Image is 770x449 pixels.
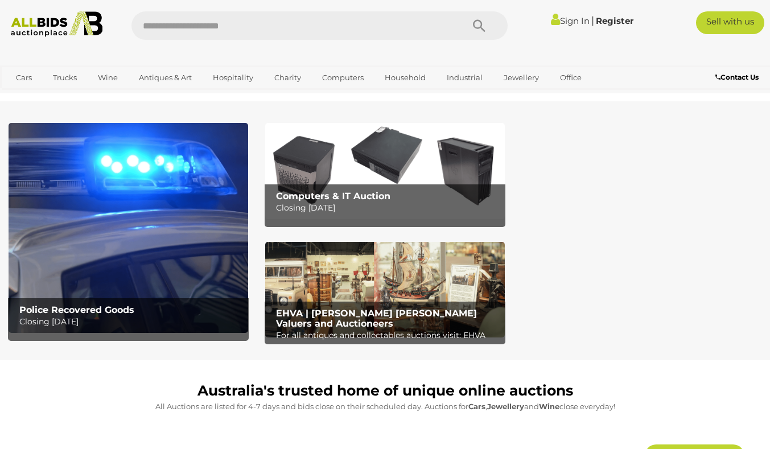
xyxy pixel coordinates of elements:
b: Contact Us [715,73,759,81]
a: Cars [9,68,39,87]
button: Search [451,11,508,40]
img: Allbids.com.au [6,11,108,37]
b: Computers & IT Auction [276,191,390,201]
a: Police Recovered Goods Police Recovered Goods Closing [DATE] [9,123,248,333]
a: Trucks [46,68,84,87]
a: Sell with us [696,11,764,34]
a: Register [596,15,633,26]
a: Industrial [439,68,490,87]
span: | [591,14,594,27]
a: Wine [90,68,125,87]
strong: Wine [539,402,559,411]
img: Police Recovered Goods [9,123,248,333]
p: All Auctions are listed for 4-7 days and bids close on their scheduled day. Auctions for , and cl... [14,400,756,413]
a: Household [377,68,433,87]
a: Charity [267,68,308,87]
a: Contact Us [715,71,761,84]
a: EHVA | Evans Hastings Valuers and Auctioneers EHVA | [PERSON_NAME] [PERSON_NAME] Valuers and Auct... [265,242,505,338]
a: Jewellery [496,68,546,87]
h1: Australia's trusted home of unique online auctions [14,383,756,399]
b: EHVA | [PERSON_NAME] [PERSON_NAME] Valuers and Auctioneers [276,308,477,329]
a: [GEOGRAPHIC_DATA] [53,87,149,106]
p: For all antiques and collectables auctions visit: EHVA [276,328,500,343]
a: Hospitality [205,68,261,87]
a: Sports [9,87,47,106]
img: EHVA | Evans Hastings Valuers and Auctioneers [265,242,505,338]
p: Closing [DATE] [276,201,500,215]
a: Office [553,68,589,87]
a: Computers [315,68,371,87]
a: Antiques & Art [131,68,199,87]
strong: Jewellery [487,402,524,411]
strong: Cars [468,402,485,411]
b: Police Recovered Goods [19,304,134,315]
p: Closing [DATE] [19,315,244,329]
img: Computers & IT Auction [265,123,505,219]
a: Sign In [551,15,590,26]
a: Computers & IT Auction Computers & IT Auction Closing [DATE] [265,123,505,219]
